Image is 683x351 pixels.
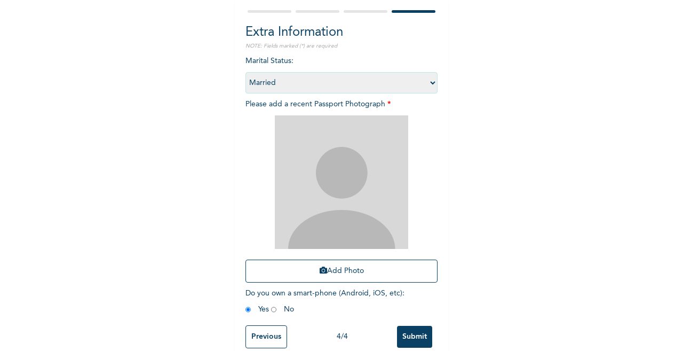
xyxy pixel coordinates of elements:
[245,57,438,87] span: Marital Status :
[245,260,438,283] button: Add Photo
[245,42,438,50] p: NOTE: Fields marked (*) are required
[275,115,408,249] img: Crop
[397,326,432,348] input: Submit
[287,331,397,342] div: 4 / 4
[245,325,287,348] input: Previous
[245,23,438,42] h2: Extra Information
[245,290,404,313] span: Do you own a smart-phone (Android, iOS, etc) : Yes No
[245,100,438,288] span: Please add a recent Passport Photograph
